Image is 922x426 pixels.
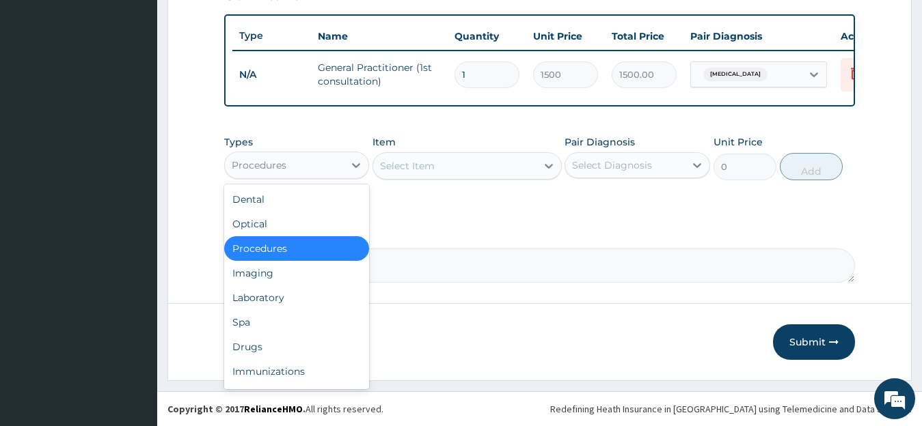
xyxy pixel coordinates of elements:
[224,384,370,408] div: Others
[71,76,230,94] div: Chat with us now
[157,391,922,426] footer: All rights reserved.
[224,229,856,241] label: Comment
[79,126,189,264] span: We're online!
[448,23,526,50] th: Quantity
[224,335,370,359] div: Drugs
[572,158,652,172] div: Select Diagnosis
[224,236,370,261] div: Procedures
[7,282,260,330] textarea: Type your message and hit 'Enter'
[224,285,370,310] div: Laboratory
[224,261,370,285] div: Imaging
[167,403,306,415] strong: Copyright © 2017 .
[232,158,286,172] div: Procedures
[224,7,257,40] div: Minimize live chat window
[224,212,370,236] div: Optical
[714,135,763,149] label: Unit Price
[224,137,253,148] label: Types
[683,23,834,50] th: Pair Diagnosis
[244,403,303,415] a: RelianceHMO
[834,23,902,50] th: Actions
[372,135,396,149] label: Item
[565,135,635,149] label: Pair Diagnosis
[232,23,311,48] th: Type
[224,359,370,384] div: Immunizations
[224,187,370,212] div: Dental
[311,54,448,95] td: General Practitioner (1st consultation)
[526,23,605,50] th: Unit Price
[550,402,912,416] div: Redefining Heath Insurance in [GEOGRAPHIC_DATA] using Telemedicine and Data Science!
[232,62,311,87] td: N/A
[25,68,55,102] img: d_794563401_company_1708531726252_794563401
[780,153,843,180] button: Add
[224,310,370,335] div: Spa
[311,23,448,50] th: Name
[605,23,683,50] th: Total Price
[703,68,768,81] span: [MEDICAL_DATA]
[773,324,855,360] button: Submit
[380,159,435,173] div: Select Item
